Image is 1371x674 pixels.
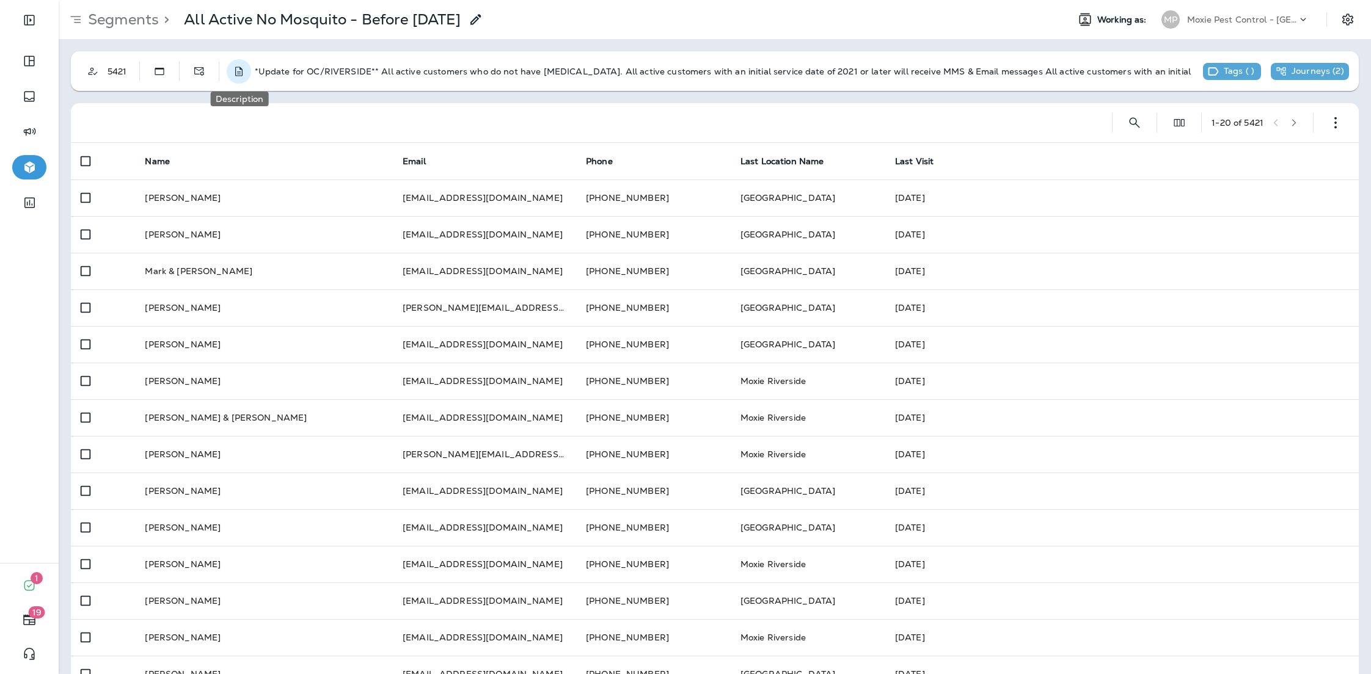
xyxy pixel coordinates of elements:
td: [DATE] [885,253,1359,289]
button: Distinct Emails [187,59,211,84]
td: Mark & [PERSON_NAME] [135,253,393,289]
button: 1 [12,573,46,598]
span: 1 [31,572,43,584]
td: [DATE] [885,509,1359,546]
td: [PHONE_NUMBER] [576,216,731,253]
td: [PERSON_NAME][EMAIL_ADDRESS][PERSON_NAME][PERSON_NAME][DOMAIN_NAME] [393,289,576,326]
td: [PHONE_NUMBER] [576,399,731,436]
td: [EMAIL_ADDRESS][DOMAIN_NAME] [393,509,576,546]
span: Email [403,156,426,167]
td: [PERSON_NAME] [135,363,393,399]
td: [EMAIL_ADDRESS][DOMAIN_NAME] [393,619,576,656]
td: [PERSON_NAME][EMAIL_ADDRESS][PERSON_NAME][DOMAIN_NAME] [393,436,576,473]
td: [PERSON_NAME] [135,509,393,546]
td: Moxie Riverside [731,619,885,656]
p: Tags ( ) [1224,66,1254,77]
div: This segment has no tags [1203,63,1261,80]
td: [DATE] [885,399,1359,436]
td: [DATE] [885,619,1359,656]
td: [EMAIL_ADDRESS][DOMAIN_NAME] [393,179,576,216]
span: 19 [29,606,45,618]
td: [DATE] [885,289,1359,326]
button: Settings [1337,9,1359,31]
td: [EMAIL_ADDRESS][DOMAIN_NAME] [393,363,576,399]
div: 1 - 20 of 5421 [1212,118,1263,128]
td: [PHONE_NUMBER] [576,253,731,289]
td: [GEOGRAPHIC_DATA] [731,289,885,326]
span: Working as: [1097,15,1149,25]
td: [GEOGRAPHIC_DATA] [731,326,885,363]
td: [EMAIL_ADDRESS][DOMAIN_NAME] [393,216,576,253]
span: Last Visit [895,156,934,167]
td: [PHONE_NUMBER] [576,546,731,582]
td: [PHONE_NUMBER] [576,326,731,363]
div: MP [1161,10,1180,29]
td: [GEOGRAPHIC_DATA] [731,253,885,289]
td: [PHONE_NUMBER] [576,179,731,216]
td: [PERSON_NAME] [135,216,393,253]
td: [PERSON_NAME] [135,289,393,326]
td: [GEOGRAPHIC_DATA] [731,216,885,253]
p: All Active No Mosquito - Before [DATE] [184,10,461,29]
td: [PERSON_NAME] [135,179,393,216]
td: [PERSON_NAME] & [PERSON_NAME] [135,399,393,436]
td: [PHONE_NUMBER] [576,582,731,619]
span: Name [145,156,170,167]
td: [EMAIL_ADDRESS][DOMAIN_NAME] [393,326,576,363]
td: [PERSON_NAME] [135,436,393,473]
td: [PERSON_NAME] [135,619,393,656]
td: [DATE] [885,582,1359,619]
button: Static [147,59,172,84]
td: [DATE] [885,473,1359,509]
button: Search Segments [1122,111,1147,135]
td: [EMAIL_ADDRESS][DOMAIN_NAME] [393,473,576,509]
td: [PHONE_NUMBER] [576,436,731,473]
td: [DATE] [885,179,1359,216]
div: 5421 [105,67,139,76]
button: Customer Only [81,59,105,84]
span: Phone [586,156,613,167]
td: [PHONE_NUMBER] [576,289,731,326]
td: [DATE] [885,546,1359,582]
p: > [159,10,169,29]
div: All Active No Mosquito - Before Jan 2021 [184,10,461,29]
td: [PHONE_NUMBER] [576,473,731,509]
td: [PERSON_NAME] [135,326,393,363]
div: Description [211,92,269,106]
td: [EMAIL_ADDRESS][DOMAIN_NAME] [393,253,576,289]
td: [PHONE_NUMBER] [576,619,731,656]
p: Journeys ( 2 ) [1292,66,1344,77]
td: [EMAIL_ADDRESS][DOMAIN_NAME] [393,399,576,436]
td: [GEOGRAPHIC_DATA] [731,473,885,509]
p: Segments [83,10,159,29]
td: Moxie Riverside [731,363,885,399]
button: Description [227,59,251,84]
td: [DATE] [885,326,1359,363]
td: [GEOGRAPHIC_DATA] [731,509,885,546]
td: [EMAIL_ADDRESS][DOMAIN_NAME] [393,546,576,582]
td: [DATE] [885,363,1359,399]
td: [GEOGRAPHIC_DATA] [731,582,885,619]
td: [PERSON_NAME] [135,546,393,582]
td: Moxie Riverside [731,546,885,582]
p: *Update for OC/RIVERSIDE** All active customers who do not have [MEDICAL_DATA]. All active custom... [255,67,1193,96]
td: [DATE] [885,216,1359,253]
td: [EMAIL_ADDRESS][DOMAIN_NAME] [393,582,576,619]
button: Expand Sidebar [12,8,46,32]
td: Moxie Riverside [731,399,885,436]
td: [GEOGRAPHIC_DATA] [731,179,885,216]
button: Edit Fields [1167,111,1191,135]
td: [PERSON_NAME] [135,582,393,619]
td: [PHONE_NUMBER] [576,509,731,546]
td: [DATE] [885,436,1359,473]
p: Moxie Pest Control - [GEOGRAPHIC_DATA] [1187,15,1297,24]
td: Moxie Riverside [731,436,885,473]
td: [PERSON_NAME] [135,473,393,509]
span: Last Location Name [740,156,824,167]
td: [PHONE_NUMBER] [576,363,731,399]
button: 19 [12,607,46,632]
